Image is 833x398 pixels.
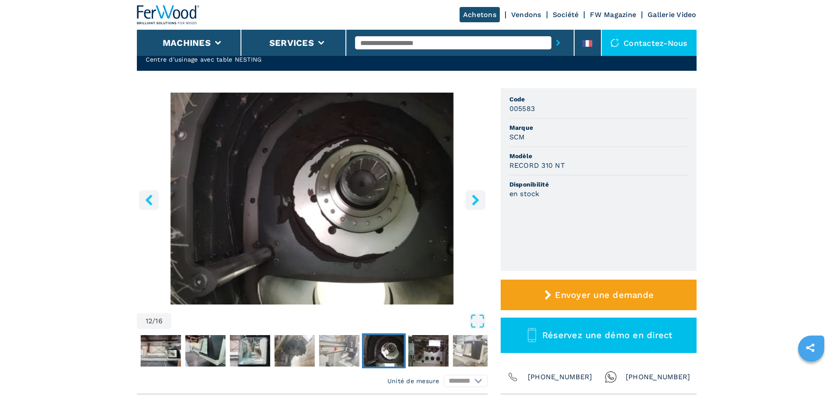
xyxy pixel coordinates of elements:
button: Go to Slide 8 [183,333,227,368]
em: Unité de mesure [387,377,439,385]
button: Réservez une démo en direct [501,318,697,353]
a: sharethis [799,337,821,359]
span: 12 [146,318,153,325]
img: Phone [507,371,519,383]
a: Gallerie Video [648,10,697,19]
button: left-button [139,190,159,210]
button: right-button [466,190,485,210]
button: submit-button [551,33,565,53]
button: Go to Slide 10 [272,333,316,368]
h3: 005583 [509,104,535,114]
button: Go to Slide 13 [406,333,450,368]
button: Go to Slide 7 [139,333,182,368]
div: Go to Slide 12 [137,93,488,305]
h3: en stock [509,189,540,199]
a: FW Magazine [590,10,636,19]
h3: RECORD 310 NT [509,160,565,170]
span: Envoyer une demande [555,290,654,300]
img: 5724a9c60b65c04f27af5caa9ed6b195 [140,335,181,367]
button: Envoyer une demande [501,280,697,310]
span: [PHONE_NUMBER] [626,371,690,383]
a: Société [553,10,579,19]
span: Marque [509,123,688,132]
img: b8d9e62ad71c1bb661a061f56bfaf618 [185,335,225,367]
iframe: Chat [796,359,826,391]
h2: Centre d'usinage avec table NESTING [146,55,273,64]
img: Centre d'usinage avec table NESTING SCM RECORD 310 NT [137,93,488,305]
img: 5582c5b3e900ca47651f19a3375e4c08 [408,335,448,367]
button: Machines [163,38,211,48]
h3: SCM [509,132,525,142]
img: Contactez-nous [610,38,619,47]
button: Services [269,38,314,48]
img: Ferwood [137,5,200,24]
img: 40b1f6b4034c1857ba522f626e76ff42 [230,335,270,367]
button: Go to Slide 11 [317,333,361,368]
img: 66470b5b6a590959c2a2d040ca332aae [274,335,314,367]
img: 1a9139a3e65b7831439c0bdbcacb8843 [319,335,359,367]
span: 16 [155,318,163,325]
img: 7b8cc0ef509a1d25ab8e6cdf53736ff2 [363,335,404,367]
div: Contactez-nous [602,30,697,56]
span: / [152,318,155,325]
span: Modèle [509,152,688,160]
img: f75e5ced39982d0c36f1fa8ef8027870 [453,335,493,367]
button: Open Fullscreen [174,313,485,329]
span: Code [509,95,688,104]
button: Go to Slide 14 [451,333,495,368]
span: Disponibilité [509,180,688,189]
button: Go to Slide 6 [94,333,138,368]
span: Réservez une démo en direct [542,330,673,340]
a: Vendons [511,10,541,19]
a: Achetons [460,7,500,22]
button: Go to Slide 12 [362,333,405,368]
button: Go to Slide 9 [228,333,272,368]
span: [PHONE_NUMBER] [528,371,593,383]
img: Whatsapp [605,371,617,383]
